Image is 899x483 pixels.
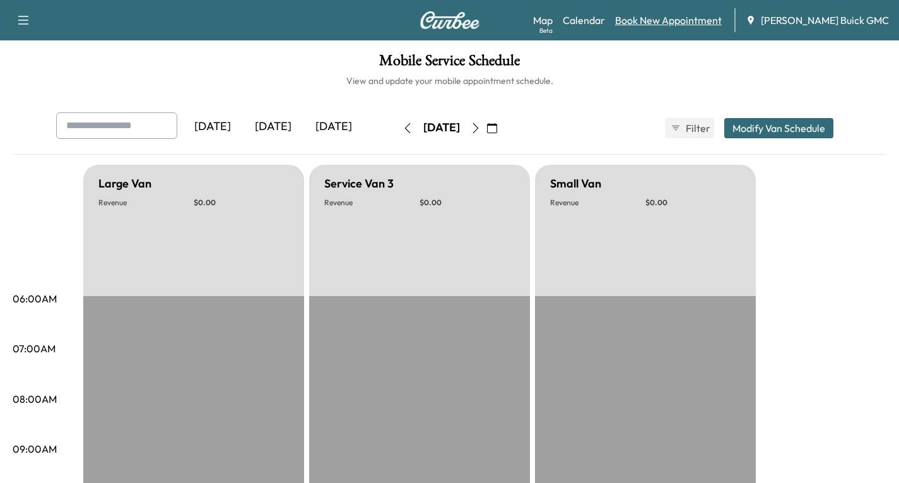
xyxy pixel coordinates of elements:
h5: Large Van [98,175,151,193]
div: [DATE] [182,112,243,141]
p: 08:00AM [13,391,57,407]
div: Beta [539,26,553,35]
h5: Service Van 3 [324,175,394,193]
img: Curbee Logo [420,11,480,29]
p: $ 0.00 [194,198,289,208]
p: $ 0.00 [645,198,741,208]
span: Filter [686,121,708,136]
p: Revenue [324,198,420,208]
div: [DATE] [423,120,460,136]
div: [DATE] [303,112,364,141]
p: $ 0.00 [420,198,515,208]
h6: View and update your mobile appointment schedule. [13,75,886,87]
h1: Mobile Service Schedule [13,53,886,75]
div: [DATE] [243,112,303,141]
p: 09:00AM [13,441,57,456]
button: Filter [665,118,714,138]
h5: Small Van [550,175,601,193]
a: Calendar [563,13,605,28]
p: Revenue [550,198,645,208]
button: Modify Van Schedule [724,118,833,138]
p: 07:00AM [13,341,56,356]
a: Book New Appointment [615,13,722,28]
p: Revenue [98,198,194,208]
a: MapBeta [533,13,553,28]
span: [PERSON_NAME] Buick GMC [761,13,889,28]
p: 06:00AM [13,291,57,306]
